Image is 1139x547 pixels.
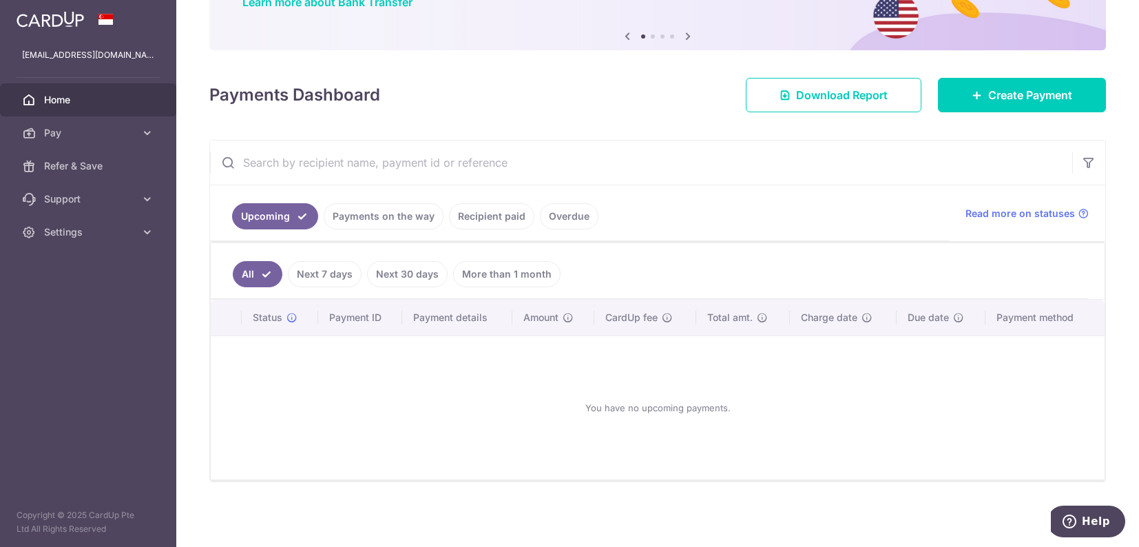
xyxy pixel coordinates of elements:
[796,87,888,103] span: Download Report
[908,311,949,324] span: Due date
[232,203,318,229] a: Upcoming
[707,311,753,324] span: Total amt.
[318,300,403,336] th: Payment ID
[209,83,380,107] h4: Payments Dashboard
[22,48,154,62] p: [EMAIL_ADDRESS][DOMAIN_NAME]
[288,261,362,287] a: Next 7 days
[44,225,135,239] span: Settings
[938,78,1106,112] a: Create Payment
[324,203,443,229] a: Payments on the way
[453,261,561,287] a: More than 1 month
[44,126,135,140] span: Pay
[746,78,921,112] a: Download Report
[17,11,84,28] img: CardUp
[44,192,135,206] span: Support
[523,311,558,324] span: Amount
[988,87,1072,103] span: Create Payment
[965,207,1089,220] a: Read more on statuses
[540,203,598,229] a: Overdue
[210,141,1072,185] input: Search by recipient name, payment id or reference
[985,300,1105,336] th: Payment method
[367,261,448,287] a: Next 30 days
[233,261,282,287] a: All
[801,311,857,324] span: Charge date
[965,207,1075,220] span: Read more on statuses
[44,159,135,173] span: Refer & Save
[227,347,1088,468] div: You have no upcoming payments.
[605,311,658,324] span: CardUp fee
[44,93,135,107] span: Home
[253,311,282,324] span: Status
[1051,506,1125,540] iframe: Opens a widget where you can find more information
[449,203,534,229] a: Recipient paid
[402,300,512,336] th: Payment details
